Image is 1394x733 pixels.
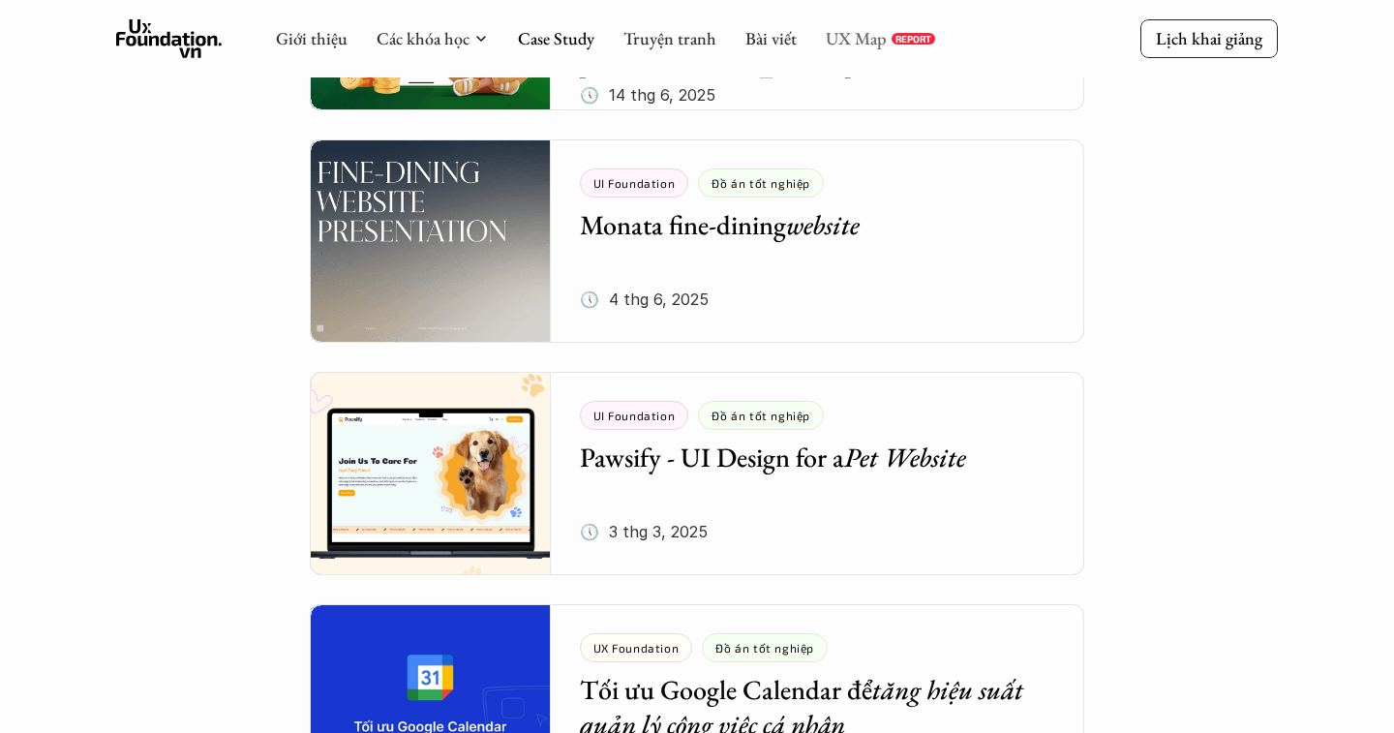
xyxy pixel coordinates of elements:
[276,27,348,49] a: Giới thiệu
[1156,27,1262,49] p: Lịch khai giảng
[310,372,1084,575] a: UI FoundationĐồ án tốt nghiệpPawsify - UI Design for aPet Website🕔 3 thg 3, 2025
[623,27,716,49] a: Truyện tranh
[1140,19,1278,57] a: Lịch khai giảng
[377,27,470,49] a: Các khóa học
[518,27,594,49] a: Case Study
[892,33,935,45] a: REPORT
[895,33,931,45] p: REPORT
[310,139,1084,343] a: UI FoundationĐồ án tốt nghiệpMonata fine-diningwebsite🕔 4 thg 6, 2025
[826,27,887,49] a: UX Map
[745,27,797,49] a: Bài viết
